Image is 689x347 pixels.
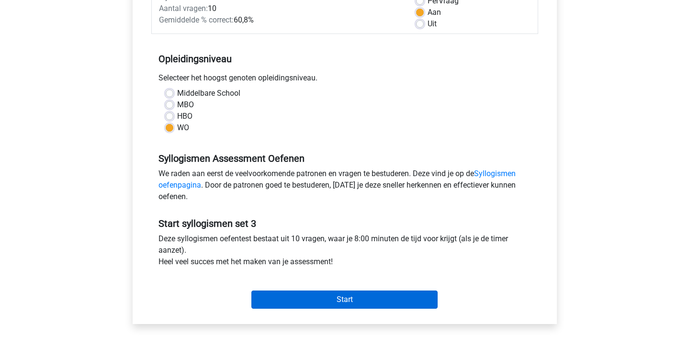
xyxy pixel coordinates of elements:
label: MBO [177,99,194,111]
h5: Start syllogismen set 3 [158,218,531,229]
span: Aantal vragen: [159,4,208,13]
span: Gemiddelde % correct: [159,15,234,24]
div: We raden aan eerst de veelvoorkomende patronen en vragen te bestuderen. Deze vind je op de . Door... [151,168,538,206]
label: HBO [177,111,192,122]
label: WO [177,122,189,134]
div: Selecteer het hoogst genoten opleidingsniveau. [151,72,538,88]
div: 60,8% [152,14,409,26]
div: Deze syllogismen oefentest bestaat uit 10 vragen, waar je 8:00 minuten de tijd voor krijgt (als j... [151,233,538,271]
input: Start [251,291,438,309]
div: 10 [152,3,409,14]
label: Uit [428,18,437,30]
label: Middelbare School [177,88,240,99]
h5: Syllogismen Assessment Oefenen [158,153,531,164]
label: Aan [428,7,441,18]
h5: Opleidingsniveau [158,49,531,68]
